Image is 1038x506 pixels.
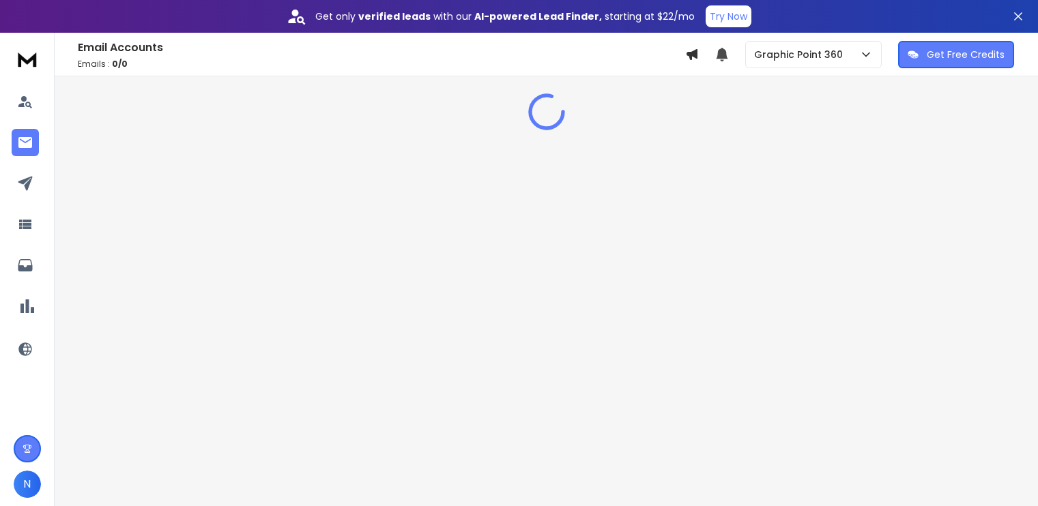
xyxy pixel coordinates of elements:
[112,58,128,70] span: 0 / 0
[315,10,695,23] p: Get only with our starting at $22/mo
[14,46,41,72] img: logo
[927,48,1005,61] p: Get Free Credits
[78,59,685,70] p: Emails :
[14,471,41,498] button: N
[710,10,747,23] p: Try Now
[898,41,1014,68] button: Get Free Credits
[706,5,751,27] button: Try Now
[754,48,848,61] p: Graphic Point 360
[474,10,602,23] strong: AI-powered Lead Finder,
[78,40,685,56] h1: Email Accounts
[358,10,431,23] strong: verified leads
